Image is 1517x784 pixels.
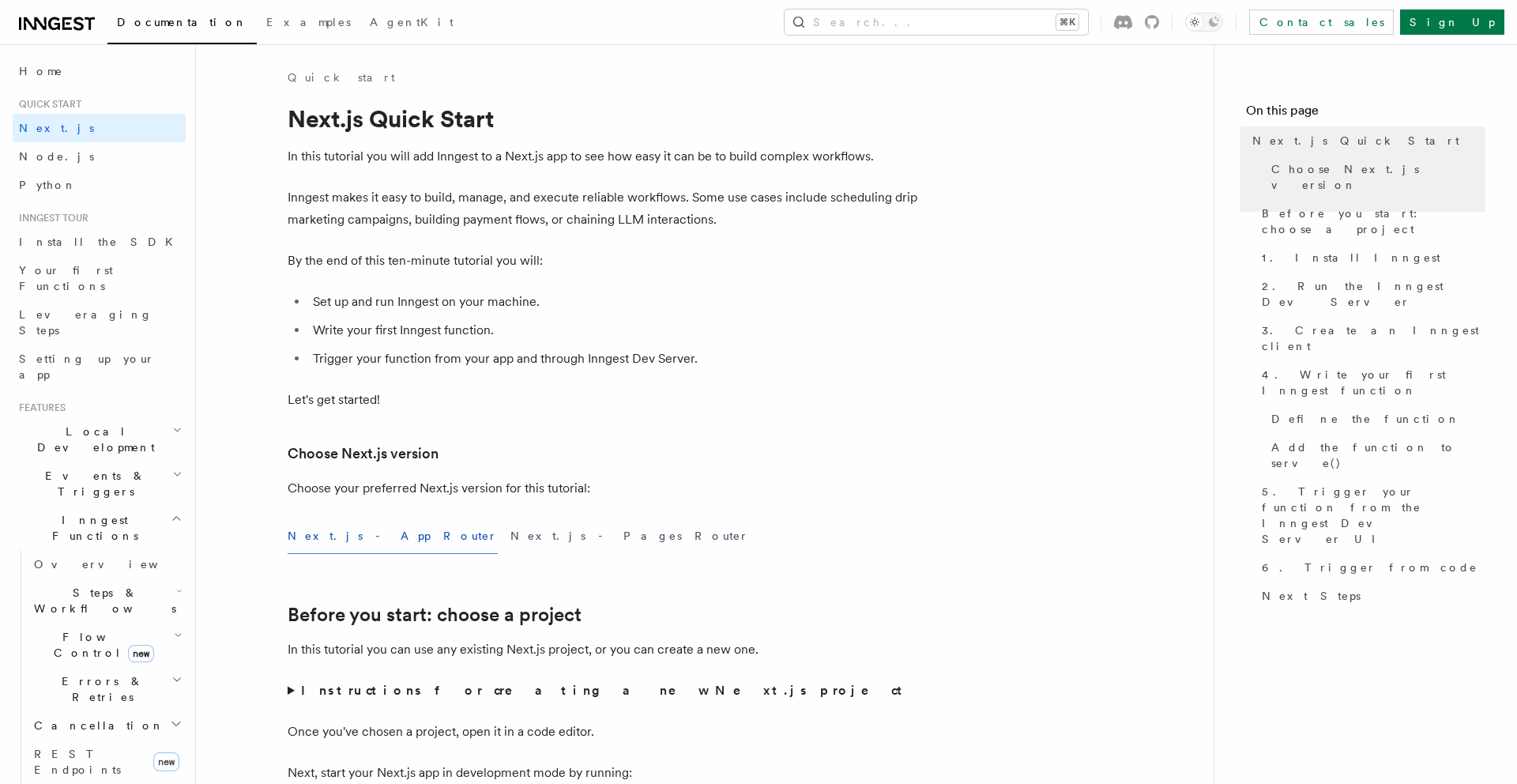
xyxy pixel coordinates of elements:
[301,683,909,698] strong: Instructions for creating a new Next.js project
[288,443,439,465] a: Choose Next.js version
[13,462,186,506] button: Events & Triggers
[1246,126,1485,155] a: Next.js Quick Start
[13,512,171,544] span: Inngest Functions
[288,145,920,168] p: In this tutorial you will add Inngest to a Next.js app to see how easy it can be to build complex...
[785,9,1088,35] button: Search...⌘K
[19,308,152,337] span: Leveraging Steps
[1265,155,1485,199] a: Choose Next.js version
[1056,14,1078,30] kbd: ⌘K
[1252,133,1459,149] span: Next.js Quick Start
[1255,316,1485,360] a: 3. Create an Inngest client
[19,122,94,134] span: Next.js
[288,389,920,411] p: Let's get started!
[19,63,63,79] span: Home
[28,718,164,733] span: Cancellation
[13,417,186,462] button: Local Development
[370,16,454,28] span: AgentKit
[288,762,920,784] p: Next, start your Next.js app in development mode by running:
[1255,243,1485,272] a: 1. Install Inngest
[288,639,920,661] p: In this tutorial you can use any existing Next.js project, or you can create a new one.
[1262,588,1361,604] span: Next Steps
[288,604,582,626] a: Before you start: choose a project
[13,171,186,199] a: Python
[13,401,66,414] span: Features
[288,70,395,85] a: Quick start
[288,250,920,272] p: By the end of this ten-minute tutorial you will:
[308,291,920,313] li: Set up and run Inngest on your machine.
[19,236,183,248] span: Install the SDK
[28,629,174,661] span: Flow Control
[266,16,351,28] span: Examples
[1255,582,1485,610] a: Next Steps
[117,16,247,28] span: Documentation
[128,645,154,662] span: new
[28,550,186,579] a: Overview
[19,264,113,292] span: Your first Functions
[1255,272,1485,316] a: 2. Run the Inngest Dev Server
[1185,13,1223,32] button: Toggle dark mode
[28,740,186,784] a: REST Endpointsnew
[1249,9,1394,35] a: Contact sales
[360,5,463,43] a: AgentKit
[1271,411,1460,427] span: Define the function
[308,319,920,341] li: Write your first Inngest function.
[153,752,179,771] span: new
[1262,367,1485,398] span: 4. Write your first Inngest function
[34,748,121,776] span: REST Endpoints
[288,680,920,702] summary: Instructions for creating a new Next.js project
[1265,433,1485,477] a: Add the function to serve()
[28,585,176,616] span: Steps & Workflows
[1262,560,1477,575] span: 6. Trigger from code
[13,98,81,111] span: Quick start
[13,256,186,300] a: Your first Functions
[288,721,920,743] p: Once you've chosen a project, open it in a code editor.
[1255,199,1485,243] a: Before you start: choose a project
[288,187,920,231] p: Inngest makes it easy to build, manage, and execute reliable workflows. Some use cases include sc...
[288,518,498,554] button: Next.js - App Router
[1255,477,1485,553] a: 5. Trigger your function from the Inngest Dev Server UI
[1265,405,1485,433] a: Define the function
[1271,439,1485,471] span: Add the function to serve()
[19,150,94,163] span: Node.js
[1255,553,1485,582] a: 6. Trigger from code
[13,142,186,171] a: Node.js
[13,300,186,345] a: Leveraging Steps
[288,104,920,133] h1: Next.js Quick Start
[510,518,749,554] button: Next.js - Pages Router
[107,5,257,44] a: Documentation
[28,667,186,711] button: Errors & Retries
[1400,9,1504,35] a: Sign Up
[1262,278,1485,310] span: 2. Run the Inngest Dev Server
[28,623,186,667] button: Flow Controlnew
[28,579,186,623] button: Steps & Workflows
[257,5,360,43] a: Examples
[19,352,155,381] span: Setting up your app
[1262,250,1440,266] span: 1. Install Inngest
[1255,360,1485,405] a: 4. Write your first Inngest function
[288,477,920,499] p: Choose your preferred Next.js version for this tutorial:
[13,228,186,256] a: Install the SDK
[34,558,197,571] span: Overview
[1246,101,1485,126] h4: On this page
[13,424,172,455] span: Local Development
[1262,484,1485,547] span: 5. Trigger your function from the Inngest Dev Server UI
[28,673,171,705] span: Errors & Retries
[13,57,186,85] a: Home
[1262,322,1485,354] span: 3. Create an Inngest client
[1262,205,1485,237] span: Before you start: choose a project
[19,179,77,191] span: Python
[13,212,88,224] span: Inngest tour
[308,348,920,370] li: Trigger your function from your app and through Inngest Dev Server.
[13,114,186,142] a: Next.js
[1271,161,1485,193] span: Choose Next.js version
[13,468,172,499] span: Events & Triggers
[28,711,186,740] button: Cancellation
[13,506,186,550] button: Inngest Functions
[13,345,186,389] a: Setting up your app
